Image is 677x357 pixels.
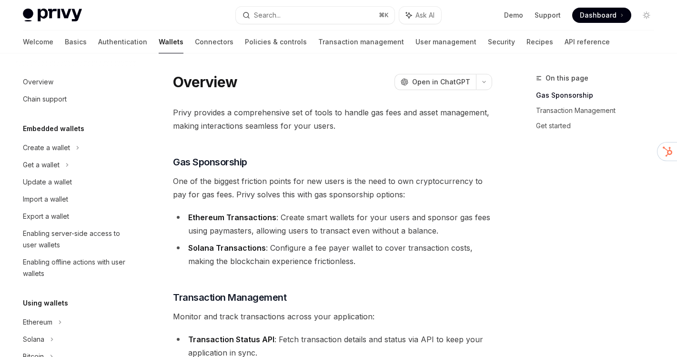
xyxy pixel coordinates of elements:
span: Transaction Management [173,291,286,304]
span: On this page [546,72,588,84]
span: Monitor and track transactions across your application: [173,310,492,323]
a: Welcome [23,31,53,53]
div: Update a wallet [23,176,72,188]
h5: Using wallets [23,297,68,309]
span: Privy provides a comprehensive set of tools to handle gas fees and asset management, making inter... [173,106,492,133]
a: Wallets [159,31,183,53]
a: Transaction Management [536,103,662,118]
h1: Overview [173,73,237,91]
span: ⌘ K [379,11,389,19]
div: Enabling server-side access to user wallets [23,228,131,251]
strong: Solana Transactions [188,243,266,253]
a: Chain support [15,91,137,108]
a: Gas Sponsorship [536,88,662,103]
span: Ask AI [415,10,434,20]
a: Authentication [98,31,147,53]
h5: Embedded wallets [23,123,84,134]
img: light logo [23,9,82,22]
a: Update a wallet [15,173,137,191]
li: : Configure a fee payer wallet to cover transaction costs, making the blockchain experience frict... [173,241,492,268]
a: Security [488,31,515,53]
button: Toggle dark mode [639,8,654,23]
div: Solana [23,334,44,345]
button: Open in ChatGPT [394,74,476,90]
a: Get started [536,118,662,133]
a: Policies & controls [245,31,307,53]
a: Support [535,10,561,20]
a: Dashboard [572,8,631,23]
a: Export a wallet [15,208,137,225]
span: Open in ChatGPT [412,77,470,87]
div: Export a wallet [23,211,69,222]
a: Recipes [526,31,553,53]
div: Chain support [23,93,67,105]
div: Get a wallet [23,159,60,171]
div: Create a wallet [23,142,70,153]
div: Ethereum [23,316,52,328]
a: Demo [504,10,523,20]
span: One of the biggest friction points for new users is the need to own cryptocurrency to pay for gas... [173,174,492,201]
span: Gas Sponsorship [173,155,247,169]
span: Dashboard [580,10,616,20]
a: Overview [15,73,137,91]
a: Enabling server-side access to user wallets [15,225,137,254]
button: Ask AI [399,7,441,24]
div: Import a wallet [23,194,68,205]
strong: Transaction Status API [188,335,274,344]
a: Basics [65,31,87,53]
a: API reference [565,31,610,53]
div: Search... [254,10,281,21]
a: Connectors [195,31,233,53]
a: Enabling offline actions with user wallets [15,254,137,282]
button: Search...⌘K [236,7,394,24]
a: Import a wallet [15,191,137,208]
a: Transaction management [318,31,404,53]
a: User management [415,31,476,53]
div: Overview [23,76,53,88]
div: Enabling offline actions with user wallets [23,256,131,279]
strong: Ethereum Transactions [188,213,276,222]
li: : Create smart wallets for your users and sponsor gas fees using paymasters, allowing users to tr... [173,211,492,237]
